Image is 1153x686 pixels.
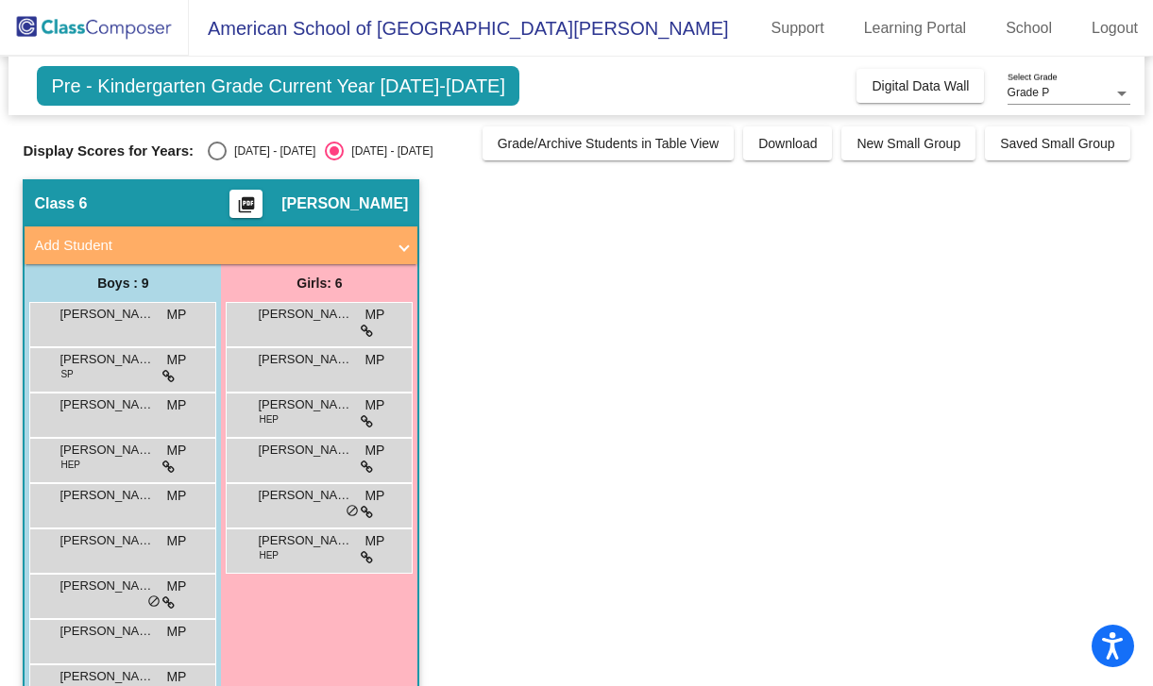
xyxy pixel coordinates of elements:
span: New Small Group [856,136,960,151]
span: [PERSON_NAME] [258,350,352,369]
span: Grade P [1008,86,1050,99]
span: [PERSON_NAME] [281,194,408,213]
span: MP [166,531,186,551]
mat-panel-title: Add Student [34,235,385,257]
span: do_not_disturb_alt [147,594,161,610]
span: [PERSON_NAME] [258,395,352,414]
span: [PERSON_NAME] [258,305,352,324]
span: [PERSON_NAME] [59,441,154,460]
span: HEP [259,412,279,427]
span: MP [365,486,384,506]
button: Saved Small Group [985,126,1129,160]
span: [PERSON_NAME] [258,531,352,550]
span: [PERSON_NAME] [59,577,154,595]
div: [DATE] - [DATE] [344,142,432,159]
span: Class 6 [34,194,87,213]
span: HEP [60,458,80,472]
span: Saved Small Group [1000,136,1114,151]
span: American School of [GEOGRAPHIC_DATA][PERSON_NAME] [189,13,729,43]
span: [PERSON_NAME] [59,622,154,641]
button: Grade/Archive Students in Table View [483,126,735,160]
a: Learning Portal [849,13,982,43]
span: Display Scores for Years: [23,142,194,159]
a: School [991,13,1067,43]
mat-radio-group: Select an option [208,142,432,160]
span: MP [365,395,384,415]
span: Grade/Archive Students in Table View [498,136,720,151]
span: [PERSON_NAME] [59,350,154,369]
div: Boys : 9 [25,264,221,302]
a: Logout [1077,13,1153,43]
mat-expansion-panel-header: Add Student [25,226,417,264]
span: MP [166,577,186,596]
a: Support [756,13,839,43]
button: Download [743,126,832,160]
span: [PERSON_NAME] [59,667,154,686]
span: SP [60,367,73,381]
span: [PERSON_NAME] [59,395,154,414]
span: [PERSON_NAME] [258,441,352,460]
mat-icon: picture_as_pdf [235,195,258,222]
span: MP [166,486,186,506]
div: Girls: 6 [221,264,417,302]
span: [PERSON_NAME] [258,486,352,505]
span: MP [166,395,186,415]
span: MP [166,305,186,325]
span: MP [166,441,186,460]
span: [PERSON_NAME] [59,531,154,550]
span: [PERSON_NAME] [59,305,154,324]
span: MP [365,531,384,551]
span: [PERSON_NAME] [59,486,154,505]
span: MP [365,350,384,370]
span: HEP [259,548,279,562]
span: Download [758,136,817,151]
div: [DATE] - [DATE] [227,142,315,159]
button: New Small Group [841,126,975,160]
button: Print Students Details [229,190,263,218]
span: MP [365,305,384,325]
span: Digital Data Wall [872,78,969,93]
span: MP [166,350,186,370]
span: MP [365,441,384,460]
span: do_not_disturb_alt [346,504,359,519]
span: MP [166,622,186,642]
span: Pre - Kindergarten Grade Current Year [DATE]-[DATE] [37,66,519,106]
button: Digital Data Wall [856,69,984,103]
